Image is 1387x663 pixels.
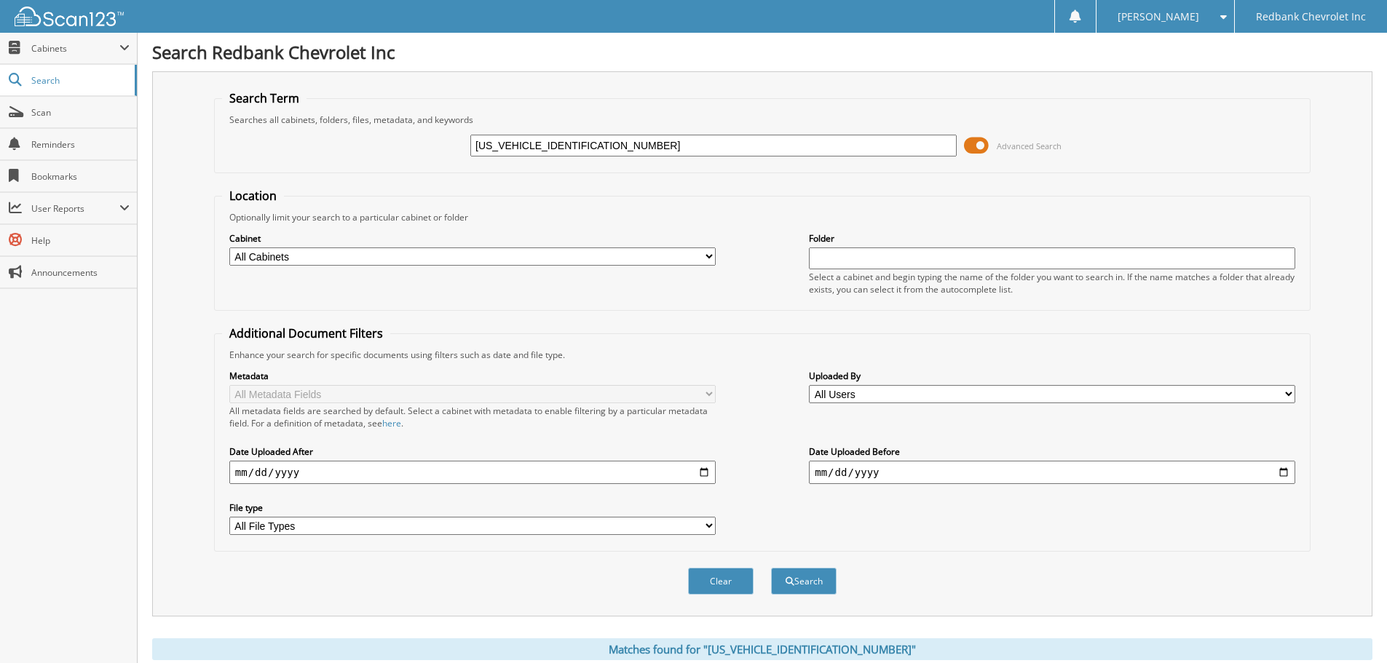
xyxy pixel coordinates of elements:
[229,232,716,245] label: Cabinet
[809,461,1295,484] input: end
[222,211,1303,223] div: Optionally limit your search to a particular cabinet or folder
[222,114,1303,126] div: Searches all cabinets, folders, files, metadata, and keywords
[229,405,716,429] div: All metadata fields are searched by default. Select a cabinet with metadata to enable filtering b...
[31,138,130,151] span: Reminders
[152,40,1372,64] h1: Search Redbank Chevrolet Inc
[222,325,390,341] legend: Additional Document Filters
[222,349,1303,361] div: Enhance your search for specific documents using filters such as date and file type.
[229,370,716,382] label: Metadata
[809,370,1295,382] label: Uploaded By
[229,501,716,514] label: File type
[31,266,130,279] span: Announcements
[31,42,119,55] span: Cabinets
[31,202,119,215] span: User Reports
[222,90,307,106] legend: Search Term
[997,140,1062,151] span: Advanced Search
[31,234,130,247] span: Help
[229,445,716,458] label: Date Uploaded After
[222,188,284,204] legend: Location
[771,568,837,595] button: Search
[152,638,1372,660] div: Matches found for "[US_VEHICLE_IDENTIFICATION_NUMBER]"
[31,170,130,183] span: Bookmarks
[1256,12,1366,21] span: Redbank Chevrolet Inc
[809,271,1295,295] div: Select a cabinet and begin typing the name of the folder you want to search in. If the name match...
[31,106,130,119] span: Scan
[15,7,124,26] img: scan123-logo-white.svg
[31,74,127,87] span: Search
[229,461,716,484] input: start
[1118,12,1199,21] span: [PERSON_NAME]
[382,417,401,429] a: here
[688,568,754,595] button: Clear
[809,232,1295,245] label: Folder
[809,445,1295,458] label: Date Uploaded Before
